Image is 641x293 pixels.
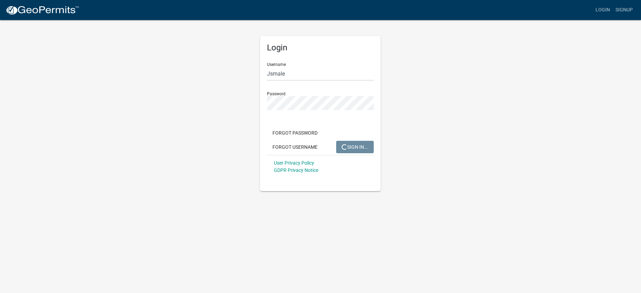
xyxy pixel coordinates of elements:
a: GDPR Privacy Notice [274,167,318,173]
button: SIGN IN... [336,141,374,153]
a: Login [593,3,613,17]
span: SIGN IN... [342,144,368,149]
a: User Privacy Policy [274,160,314,166]
button: Forgot Password [267,127,323,139]
button: Forgot Username [267,141,323,153]
h5: Login [267,43,374,53]
a: Signup [613,3,635,17]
